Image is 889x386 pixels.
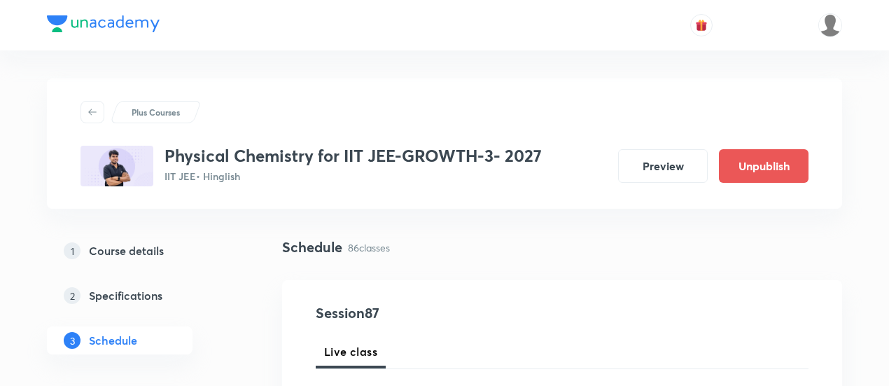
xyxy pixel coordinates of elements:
p: 2 [64,287,80,304]
a: 2Specifications [47,282,237,310]
h3: Physical Chemistry for IIT JEE-GROWTH-3- 2027 [164,146,542,166]
a: Company Logo [47,15,160,36]
button: Preview [618,149,708,183]
span: Live class [324,343,377,360]
p: 86 classes [348,240,390,255]
h5: Schedule [89,332,137,349]
img: Company Logo [47,15,160,32]
img: 1868D0D2-E6D1-4F0A-A97C-BBF52ED18C94_plus.png [80,146,153,186]
p: IIT JEE • Hinglish [164,169,542,184]
p: 3 [64,332,80,349]
img: Mustafa kamal [818,13,842,37]
button: Unpublish [719,149,808,183]
p: 1 [64,242,80,259]
a: 1Course details [47,237,237,265]
img: avatar [695,19,708,32]
h4: Session 87 [316,303,571,324]
h5: Specifications [89,287,162,304]
h5: Course details [89,242,164,259]
button: avatar [690,14,713,36]
h4: Schedule [282,237,342,258]
p: Plus Courses [132,106,180,118]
